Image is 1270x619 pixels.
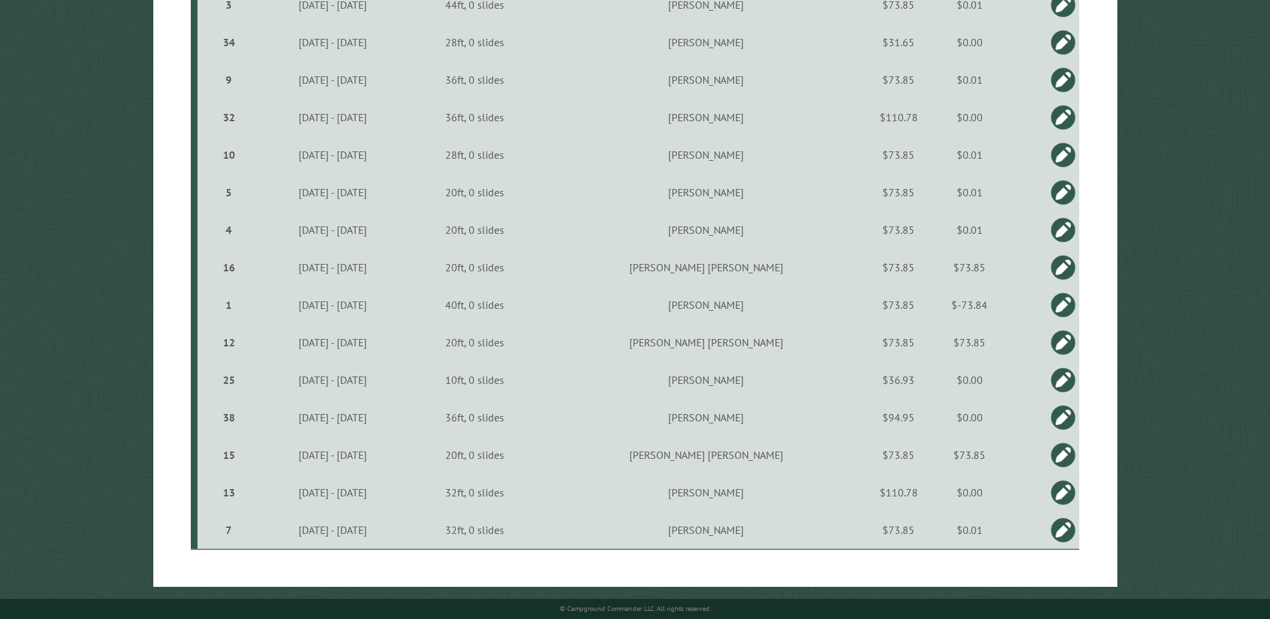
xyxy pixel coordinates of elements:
[203,411,254,424] div: 38
[925,324,1014,361] td: $73.85
[925,286,1014,324] td: $-73.84
[408,61,540,98] td: 36ft, 0 slides
[408,399,540,436] td: 36ft, 0 slides
[872,324,925,361] td: $73.85
[259,298,406,312] div: [DATE] - [DATE]
[541,61,872,98] td: [PERSON_NAME]
[925,249,1014,286] td: $73.85
[259,73,406,86] div: [DATE] - [DATE]
[408,361,540,399] td: 10ft, 0 slides
[925,361,1014,399] td: $0.00
[259,336,406,349] div: [DATE] - [DATE]
[259,523,406,537] div: [DATE] - [DATE]
[541,436,872,474] td: [PERSON_NAME] [PERSON_NAME]
[872,136,925,174] td: $73.85
[872,474,925,511] td: $110.78
[541,174,872,211] td: [PERSON_NAME]
[259,486,406,499] div: [DATE] - [DATE]
[259,111,406,124] div: [DATE] - [DATE]
[203,148,254,161] div: 10
[408,436,540,474] td: 20ft, 0 slides
[203,36,254,49] div: 34
[925,61,1014,98] td: $0.01
[541,511,872,549] td: [PERSON_NAME]
[925,136,1014,174] td: $0.01
[259,373,406,387] div: [DATE] - [DATE]
[541,23,872,61] td: [PERSON_NAME]
[203,223,254,236] div: 4
[872,174,925,211] td: $73.85
[925,98,1014,136] td: $0.00
[925,399,1014,436] td: $0.00
[408,511,540,549] td: 32ft, 0 slides
[259,223,406,236] div: [DATE] - [DATE]
[872,211,925,249] td: $73.85
[203,298,254,312] div: 1
[541,474,872,511] td: [PERSON_NAME]
[872,249,925,286] td: $73.85
[408,211,540,249] td: 20ft, 0 slides
[408,98,540,136] td: 36ft, 0 slides
[203,261,254,274] div: 16
[925,436,1014,474] td: $73.85
[203,448,254,462] div: 15
[408,286,540,324] td: 40ft, 0 slides
[259,448,406,462] div: [DATE] - [DATE]
[408,474,540,511] td: 32ft, 0 slides
[872,98,925,136] td: $110.78
[872,23,925,61] td: $31.65
[872,61,925,98] td: $73.85
[541,249,872,286] td: [PERSON_NAME] [PERSON_NAME]
[541,211,872,249] td: [PERSON_NAME]
[259,411,406,424] div: [DATE] - [DATE]
[259,148,406,161] div: [DATE] - [DATE]
[259,36,406,49] div: [DATE] - [DATE]
[203,186,254,199] div: 5
[541,136,872,174] td: [PERSON_NAME]
[203,523,254,537] div: 7
[925,511,1014,549] td: $0.01
[925,211,1014,249] td: $0.01
[925,174,1014,211] td: $0.01
[872,286,925,324] td: $73.85
[872,361,925,399] td: $36.93
[925,23,1014,61] td: $0.00
[408,174,540,211] td: 20ft, 0 slides
[203,111,254,124] div: 32
[872,399,925,436] td: $94.95
[541,98,872,136] td: [PERSON_NAME]
[203,486,254,499] div: 13
[259,186,406,199] div: [DATE] - [DATE]
[408,324,540,361] td: 20ft, 0 slides
[203,373,254,387] div: 25
[203,73,254,86] div: 9
[259,261,406,274] div: [DATE] - [DATE]
[541,324,872,361] td: [PERSON_NAME] [PERSON_NAME]
[408,136,540,174] td: 28ft, 0 slides
[872,511,925,549] td: $73.85
[408,23,540,61] td: 28ft, 0 slides
[541,361,872,399] td: [PERSON_NAME]
[541,286,872,324] td: [PERSON_NAME]
[872,436,925,474] td: $73.85
[925,474,1014,511] td: $0.00
[560,604,711,613] small: © Campground Commander LLC. All rights reserved.
[541,399,872,436] td: [PERSON_NAME]
[408,249,540,286] td: 20ft, 0 slides
[203,336,254,349] div: 12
